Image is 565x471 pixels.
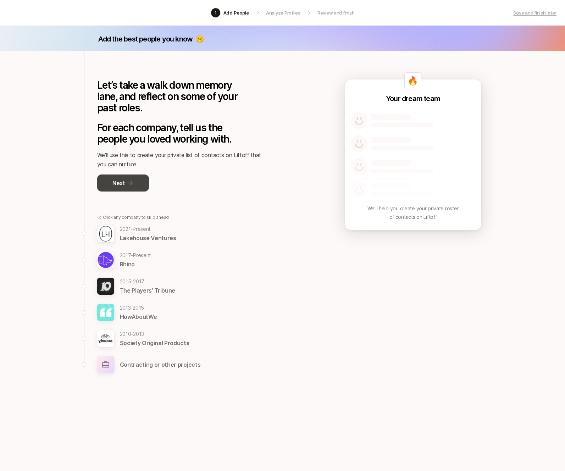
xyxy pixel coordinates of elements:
p: 2021 - Present [120,225,176,233]
p: Analyze Profiles [266,9,300,16]
p: 1 [215,9,217,16]
p: Click any company to skip ahead [103,214,169,221]
p: 🤫 [195,34,204,44]
img: bf75b20d_7b7b_42f2_a2c9_c42039e3bea5.jpg [97,278,114,295]
p: Add the best people you know [98,34,193,44]
img: f2953df4_5b31_49f6_93d4_13baf6d0ec54.jpg [97,225,114,242]
p: 2015 - 2017 [120,277,176,286]
img: default-avatar.svg [351,112,368,129]
p: Your dream team [386,94,440,104]
p: Add People [223,9,249,16]
img: default-avatar.svg [351,135,368,152]
p: The Players’​ Tribune [120,286,176,295]
p: Rhino [120,260,151,269]
img: b5cb952d_31a3_49d1_a55f_9ab25cdd5de4.jpg [97,304,114,321]
p: Review and finish [317,9,355,16]
p: Contracting or other projects [120,360,201,369]
p: 2010 - 2013 [120,330,189,338]
p: Lakehouse Ventures [120,233,176,243]
p: We'll use this to create your private list of contacts on Liftoff that you can nurture. [97,150,267,169]
p: HowAboutWe [120,312,157,321]
img: 6f0dfbf9_8c1f_435e_8fb8_b518750e2607.jpg [97,251,114,268]
p: For each company, tell us the people you loved working with. [97,122,250,145]
button: Next [97,174,149,192]
p: Next [112,178,125,188]
img: other-company-logo.svg [97,356,114,373]
a: Save and finish later [513,9,556,16]
img: e5350bc3_693c_4085_81ff_b00b40fbf78f.jpg [97,330,114,347]
p: We’ll help you create your private roster of contacts on Liftoff [367,204,459,221]
p: 2013 - 2015 [120,304,157,312]
p: 2017 - Present [120,251,151,260]
p: Society Original Products [120,338,189,348]
p: Let’s take a walk down memory lane, and reflect on some of your past roles. [97,79,250,113]
div: 🔥 [404,72,421,89]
